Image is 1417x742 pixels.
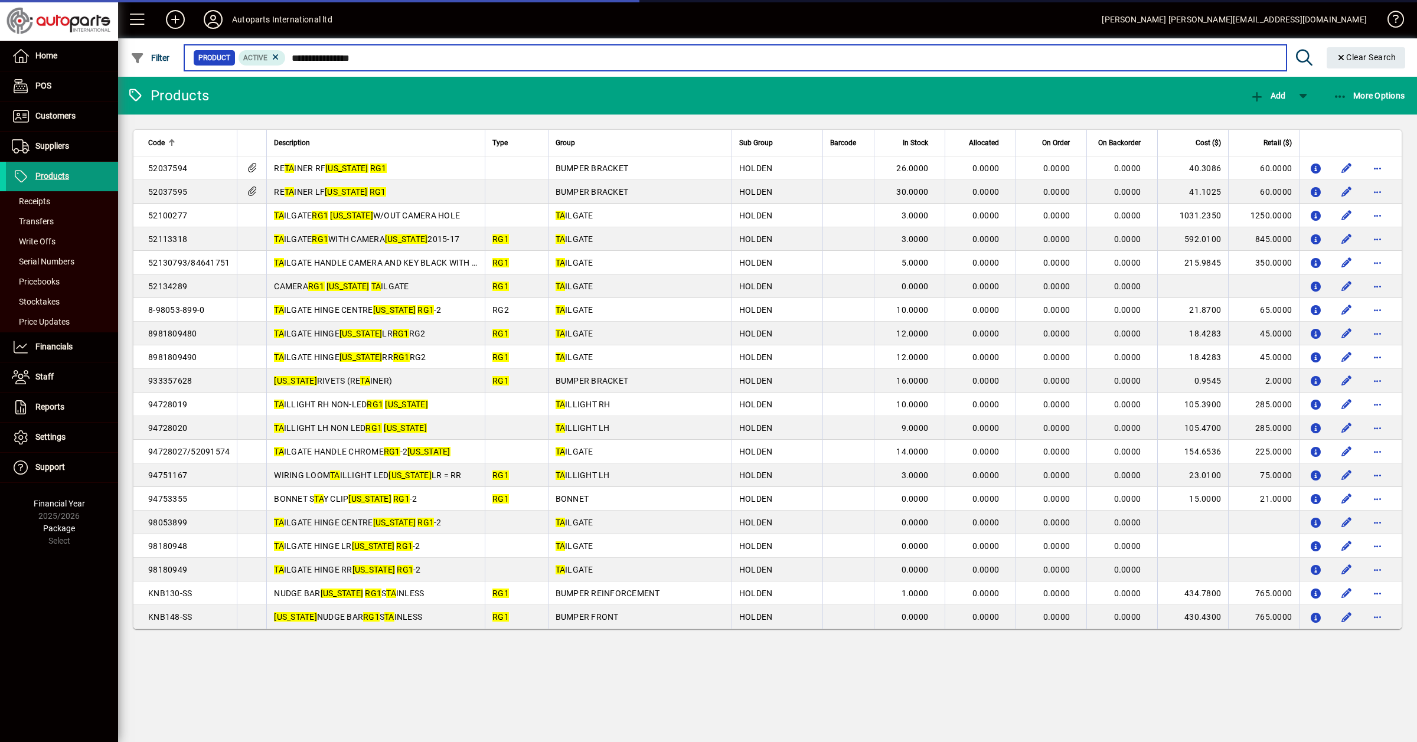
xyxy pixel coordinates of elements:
em: TA [360,376,370,385]
span: ILGATE HINGE LR RG2 [274,329,425,338]
span: CAMERA ILGATE [274,282,409,291]
span: 52037594 [148,164,187,173]
span: 0.0000 [972,447,1000,456]
div: Sub Group [739,136,815,149]
span: HOLDEN [739,352,773,362]
span: Retail ($) [1263,136,1292,149]
td: 45.0000 [1228,322,1299,345]
td: 2.0000 [1228,369,1299,393]
button: More options [1368,560,1387,579]
button: Edit [1337,230,1356,249]
span: Suppliers [35,141,69,151]
span: BUMPER BRACKET [556,164,629,173]
button: More options [1368,230,1387,249]
button: Edit [1337,206,1356,225]
span: Group [556,136,575,149]
button: Edit [1337,300,1356,319]
em: RG1 [393,329,409,338]
em: TA [274,258,284,267]
span: ILGATE WITH CAMERA 2015-17 [274,234,459,244]
span: 52113318 [148,234,187,244]
em: RG1 [492,258,509,267]
span: 0.0000 [972,234,1000,244]
span: HOLDEN [739,234,773,244]
span: Financials [35,342,73,351]
span: 0.0000 [972,258,1000,267]
em: TA [556,423,566,433]
em: [US_STATE] [325,164,368,173]
span: ILLIGHT LH [556,423,610,433]
span: 0.0000 [1114,234,1141,244]
span: Reports [35,402,64,411]
mat-chip: Activation Status: Active [239,50,286,66]
span: HOLDEN [739,400,773,409]
a: Reports [6,393,118,422]
span: 94728019 [148,400,187,409]
span: ILLIGHT RH [556,400,610,409]
td: 154.6536 [1157,440,1228,463]
em: RG1 [384,447,400,456]
div: Group [556,136,724,149]
span: 0.0000 [1043,164,1070,173]
button: More options [1368,419,1387,437]
td: 60.0000 [1228,156,1299,180]
span: ILLIGHT RH NON-LED [274,400,428,409]
a: Stocktakes [6,292,118,312]
button: Edit [1337,159,1356,178]
td: 23.0100 [1157,463,1228,487]
span: POS [35,81,51,90]
button: More Options [1330,85,1408,106]
span: Customers [35,111,76,120]
span: 12.0000 [896,352,928,362]
span: 52037595 [148,187,187,197]
em: TA [274,423,284,433]
span: 26.0000 [896,164,928,173]
span: 0.0000 [972,282,1000,291]
td: 1031.2350 [1157,204,1228,227]
button: Edit [1337,182,1356,201]
span: 0.0000 [972,376,1000,385]
span: Add [1250,91,1285,100]
span: ILLIGHT LH NON LED [274,423,427,433]
em: TA [556,400,566,409]
button: More options [1368,584,1387,603]
em: RG1 [492,282,509,291]
span: 0.0000 [1114,423,1141,433]
button: More options [1368,513,1387,532]
em: [US_STATE] [339,352,383,362]
button: Clear [1327,47,1406,68]
div: Type [492,136,540,149]
td: 18.4283 [1157,322,1228,345]
div: [PERSON_NAME] [PERSON_NAME][EMAIL_ADDRESS][DOMAIN_NAME] [1102,10,1367,29]
span: 52130793/84641751 [148,258,230,267]
span: 94728027/52091574 [148,447,230,456]
span: 0.0000 [1043,447,1070,456]
span: Write Offs [12,237,55,246]
span: ILGATE W/OUT CAMERA HOLE [274,211,460,220]
td: 40.3086 [1157,156,1228,180]
span: ILGATE HANDLE CAMERA AND KEY BLACK WITH CHROME HANDLE RG2 [274,258,600,267]
button: More options [1368,253,1387,272]
span: 0.0000 [1114,329,1141,338]
span: Filter [130,53,170,63]
td: 45.0000 [1228,345,1299,369]
span: 0.0000 [1114,400,1141,409]
span: Description [274,136,310,149]
em: TA [285,187,295,197]
em: [US_STATE] [385,234,428,244]
span: 0.0000 [972,305,1000,315]
span: More Options [1333,91,1405,100]
button: More options [1368,348,1387,367]
span: ILGATE [556,211,593,220]
span: ILGATE [556,234,593,244]
span: 0.0000 [972,423,1000,433]
button: More options [1368,300,1387,319]
em: RG1 [370,187,386,197]
button: More options [1368,466,1387,485]
em: TA [556,282,566,291]
em: TA [274,305,284,315]
span: Settings [35,432,66,442]
span: 30.0000 [896,187,928,197]
span: Allocated [969,136,999,149]
span: HOLDEN [739,258,773,267]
